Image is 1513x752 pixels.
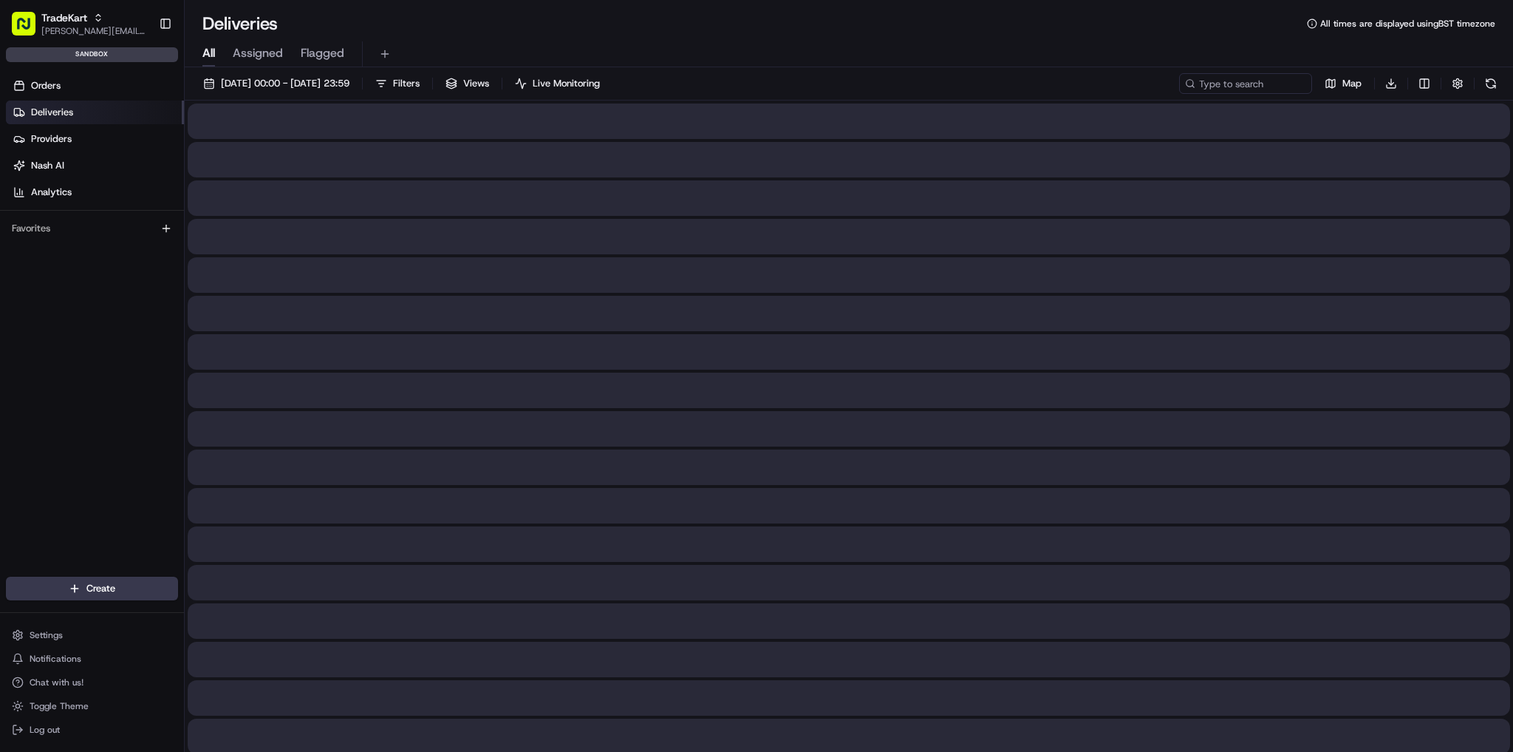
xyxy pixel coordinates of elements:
[6,127,184,151] a: Providers
[30,700,89,712] span: Toggle Theme
[30,724,60,736] span: Log out
[463,77,489,90] span: Views
[6,719,178,740] button: Log out
[1480,73,1501,94] button: Refresh
[1318,73,1368,94] button: Map
[6,696,178,717] button: Toggle Theme
[197,73,356,94] button: [DATE] 00:00 - [DATE] 23:59
[31,186,72,199] span: Analytics
[439,73,496,94] button: Views
[1320,18,1495,30] span: All times are displayed using BST timezone
[30,677,83,688] span: Chat with us!
[6,47,178,62] div: sandbox
[369,73,426,94] button: Filters
[6,672,178,693] button: Chat with us!
[6,577,178,600] button: Create
[30,653,81,665] span: Notifications
[301,44,344,62] span: Flagged
[31,106,73,119] span: Deliveries
[1342,77,1362,90] span: Map
[393,77,420,90] span: Filters
[6,217,178,240] div: Favorites
[233,44,283,62] span: Assigned
[41,10,87,25] button: TradeKart
[6,74,184,98] a: Orders
[533,77,600,90] span: Live Monitoring
[508,73,607,94] button: Live Monitoring
[31,159,64,172] span: Nash AI
[31,132,72,146] span: Providers
[30,629,63,641] span: Settings
[1179,73,1312,94] input: Type to search
[6,101,184,124] a: Deliveries
[6,648,178,669] button: Notifications
[86,582,115,595] span: Create
[6,154,184,177] a: Nash AI
[6,6,153,41] button: TradeKart[PERSON_NAME][EMAIL_ADDRESS][PERSON_NAME][DOMAIN_NAME]
[221,77,349,90] span: [DATE] 00:00 - [DATE] 23:59
[31,79,61,92] span: Orders
[41,25,147,37] button: [PERSON_NAME][EMAIL_ADDRESS][PERSON_NAME][DOMAIN_NAME]
[202,12,278,35] h1: Deliveries
[6,625,178,646] button: Settings
[202,44,215,62] span: All
[6,180,184,204] a: Analytics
